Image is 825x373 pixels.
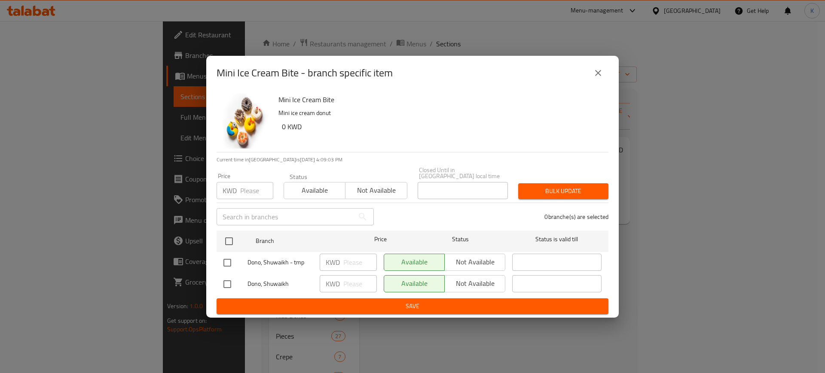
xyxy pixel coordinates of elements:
[343,254,377,271] input: Please enter price
[247,257,313,268] span: Dono, Shuwaikh - tmp
[282,121,602,133] h6: 0 KWD
[247,279,313,289] span: Dono, Shuwaikh
[287,184,342,197] span: Available
[278,108,602,118] p: Mini ice cream donut
[284,182,345,199] button: Available
[240,182,273,199] input: Please enter price
[223,301,602,312] span: Save
[217,94,272,149] img: Mini Ice Cream Bite
[588,63,608,83] button: close
[352,234,409,245] span: Price
[256,236,345,246] span: Branch
[326,279,340,289] p: KWD
[512,234,602,245] span: Status is valid till
[217,156,608,164] p: Current time in [GEOGRAPHIC_DATA] is [DATE] 4:09:03 PM
[345,182,407,199] button: Not available
[326,257,340,267] p: KWD
[349,184,403,197] span: Not available
[217,298,608,314] button: Save
[416,234,505,245] span: Status
[343,275,377,292] input: Please enter price
[223,185,237,196] p: KWD
[278,94,602,106] h6: Mini Ice Cream Bite
[544,212,608,221] p: 0 branche(s) are selected
[525,186,602,197] span: Bulk update
[518,183,608,199] button: Bulk update
[217,208,354,225] input: Search in branches
[217,66,393,80] h2: Mini Ice Cream Bite - branch specific item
